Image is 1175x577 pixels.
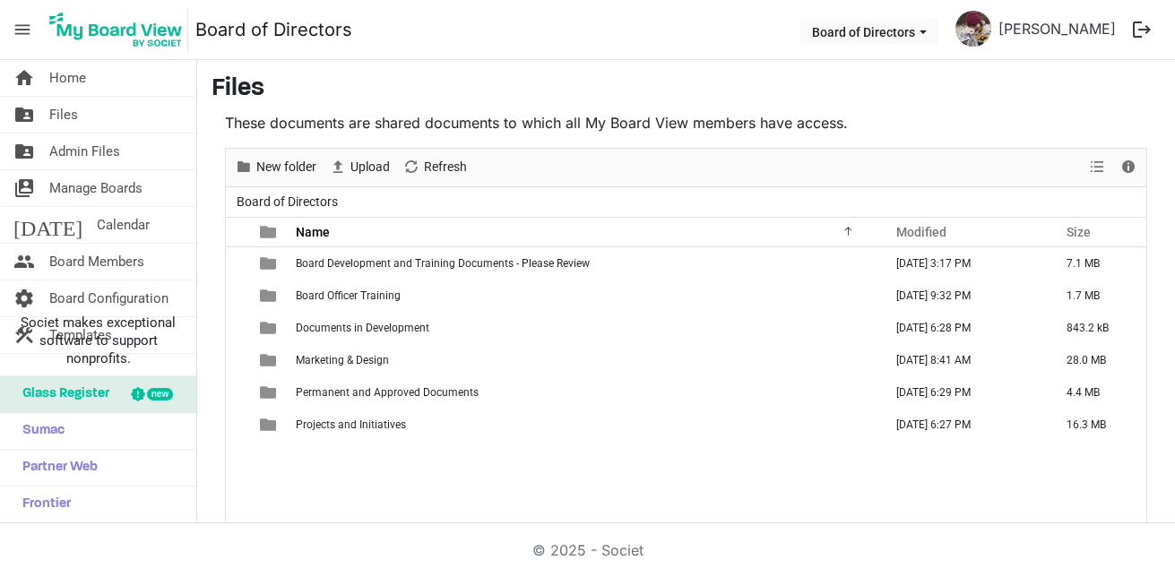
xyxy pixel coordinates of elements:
td: checkbox [226,344,249,376]
td: September 15, 2025 6:29 PM column header Modified [877,376,1048,409]
p: These documents are shared documents to which all My Board View members have access. [225,112,1147,133]
a: Board of Directors [195,12,352,47]
td: checkbox [226,376,249,409]
span: Name [296,225,330,239]
div: new [147,388,173,400]
td: is template cell column header type [249,247,290,280]
span: Board Officer Training [296,289,401,302]
span: Upload [349,156,392,178]
span: menu [5,13,39,47]
td: is template cell column header type [249,344,290,376]
span: folder_shared [13,97,35,133]
span: New folder [255,156,318,178]
span: Home [49,60,86,96]
div: Refresh [396,149,473,186]
span: Calendar [97,207,150,243]
button: logout [1123,11,1161,48]
a: My Board View Logo [44,7,195,52]
td: Projects and Initiatives is template cell column header Name [290,409,877,441]
span: Board Members [49,244,144,280]
td: 7.1 MB is template cell column header Size [1048,247,1146,280]
h3: Files [212,74,1161,105]
button: Upload [326,156,393,178]
td: is template cell column header type [249,312,290,344]
span: Sumac [13,413,65,449]
span: Files [49,97,78,133]
div: Details [1113,149,1144,186]
span: people [13,244,35,280]
td: checkbox [226,247,249,280]
td: September 15, 2025 3:17 PM column header Modified [877,247,1048,280]
span: home [13,60,35,96]
td: checkbox [226,280,249,312]
td: Board Development and Training Documents - Please Review is template cell column header Name [290,247,877,280]
a: © 2025 - Societ [532,541,644,559]
span: Permanent and Approved Documents [296,386,479,399]
img: My Board View Logo [44,7,188,52]
td: September 09, 2025 8:41 AM column header Modified [877,344,1048,376]
td: Board Officer Training is template cell column header Name [290,280,877,312]
td: checkbox [226,409,249,441]
td: Permanent and Approved Documents is template cell column header Name [290,376,877,409]
span: Partner Web [13,450,98,486]
div: View [1083,149,1113,186]
button: Board of Directors dropdownbutton [800,19,938,44]
span: Size [1067,225,1091,239]
td: September 15, 2025 6:28 PM column header Modified [877,312,1048,344]
td: 843.2 kB is template cell column header Size [1048,312,1146,344]
td: is template cell column header type [249,409,290,441]
span: [DATE] [13,207,82,243]
span: Board Development and Training Documents - Please Review [296,257,590,270]
span: Glass Register [13,376,109,412]
span: Manage Boards [49,170,143,206]
div: Upload [323,149,396,186]
span: Projects and Initiatives [296,418,406,431]
td: is template cell column header type [249,376,290,409]
span: Marketing & Design [296,354,389,366]
button: Refresh [400,156,471,178]
td: September 16, 2025 9:32 PM column header Modified [877,280,1048,312]
span: Refresh [422,156,469,178]
td: is template cell column header type [249,280,290,312]
button: New folder [232,156,320,178]
span: Modified [896,225,946,239]
span: folder_shared [13,133,35,169]
td: Marketing & Design is template cell column header Name [290,344,877,376]
span: Frontier [13,487,71,522]
span: Societ makes exceptional software to support nonprofits. [8,314,188,367]
a: [PERSON_NAME] [991,11,1123,47]
span: switch_account [13,170,35,206]
td: 28.0 MB is template cell column header Size [1048,344,1146,376]
span: Board Configuration [49,280,168,316]
img: a6ah0srXjuZ-12Q8q2R8a_YFlpLfa_R6DrblpP7LWhseZaehaIZtCsKbqyqjCVmcIyzz-CnSwFS6VEpFR7BkWg_thumb.png [955,11,991,47]
span: Admin Files [49,133,120,169]
span: Documents in Development [296,322,429,334]
span: Board of Directors [233,191,341,213]
td: September 15, 2025 6:27 PM column header Modified [877,409,1048,441]
button: Details [1117,156,1141,178]
td: 1.7 MB is template cell column header Size [1048,280,1146,312]
td: 4.4 MB is template cell column header Size [1048,376,1146,409]
button: View dropdownbutton [1086,156,1108,178]
span: settings [13,280,35,316]
div: New folder [229,149,323,186]
td: checkbox [226,312,249,344]
td: 16.3 MB is template cell column header Size [1048,409,1146,441]
td: Documents in Development is template cell column header Name [290,312,877,344]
